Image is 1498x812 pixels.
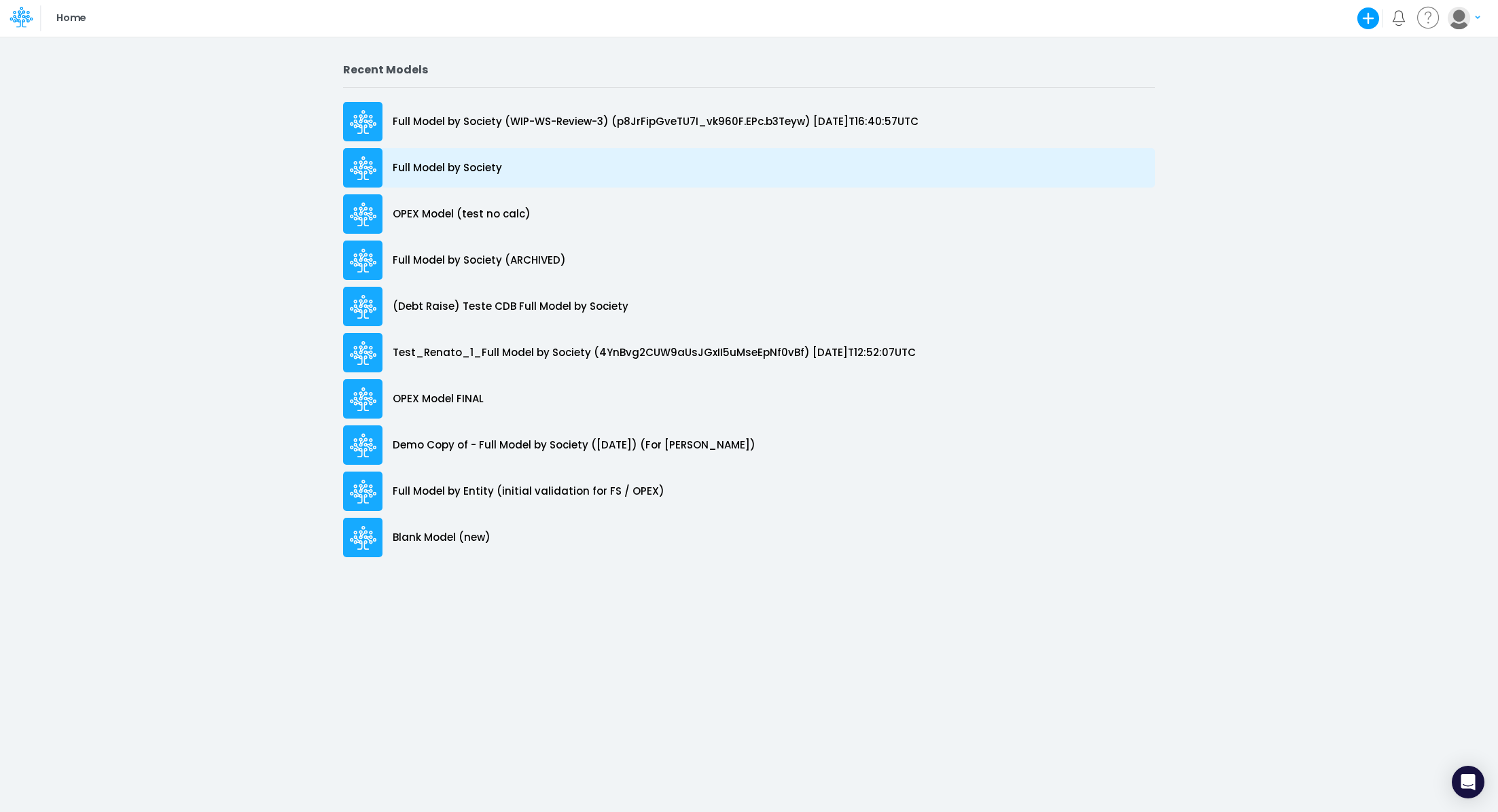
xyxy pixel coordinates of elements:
[56,11,86,26] p: Home
[343,468,1155,514] a: Full Model by Entity (initial validation for FS / OPEX)
[393,345,916,361] p: Test_Renato_1_Full Model by Society (4YnBvg2CUW9aUsJGxII5uMseEpNf0vBf) [DATE]T12:52:07UTC
[343,283,1155,330] a: (Debt Raise) Teste CDB Full Model by Society
[343,145,1155,191] a: Full Model by Society
[343,330,1155,376] a: Test_Renato_1_Full Model by Society (4YnBvg2CUW9aUsJGxII5uMseEpNf0vBf) [DATE]T12:52:07UTC
[343,237,1155,283] a: Full Model by Society (ARCHIVED)
[343,514,1155,561] a: Blank Model (new)
[393,484,664,499] p: Full Model by Entity (initial validation for FS / OPEX)
[393,438,755,453] p: Demo Copy of - Full Model by Society ([DATE]) (For [PERSON_NAME])
[393,530,491,546] p: Blank Model (new)
[393,114,919,130] p: Full Model by Society (WIP-WS-Review-3) (p8JrFipGveTU7I_vk960F.EPc.b3Teyw) [DATE]T16:40:57UTC
[393,299,628,315] p: (Debt Raise) Teste CDB Full Model by Society
[343,376,1155,422] a: OPEX Model FINAL
[393,207,531,222] p: OPEX Model (test no calc)
[343,99,1155,145] a: Full Model by Society (WIP-WS-Review-3) (p8JrFipGveTU7I_vk960F.EPc.b3Teyw) [DATE]T16:40:57UTC
[393,253,566,268] p: Full Model by Society (ARCHIVED)
[343,191,1155,237] a: OPEX Model (test no calc)
[343,63,1155,76] h2: Recent Models
[1452,766,1484,798] div: Open Intercom Messenger
[1391,10,1406,26] a: Notifications
[343,422,1155,468] a: Demo Copy of - Full Model by Society ([DATE]) (For [PERSON_NAME])
[393,391,484,407] p: OPEX Model FINAL
[393,160,502,176] p: Full Model by Society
